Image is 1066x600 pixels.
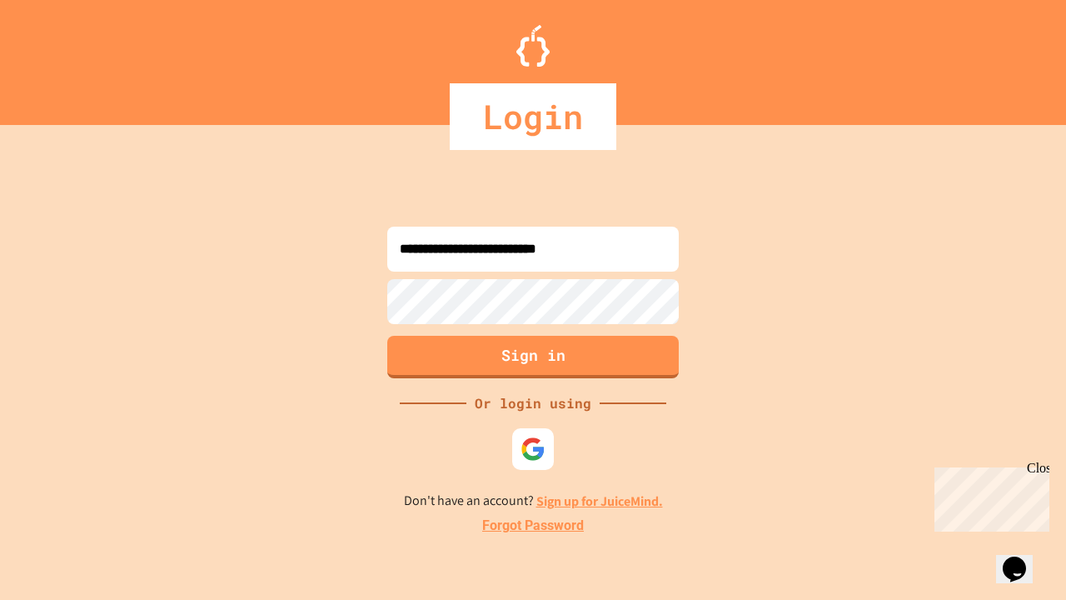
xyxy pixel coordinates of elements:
[996,533,1049,583] iframe: chat widget
[387,336,679,378] button: Sign in
[521,437,545,462] img: google-icon.svg
[482,516,584,536] a: Forgot Password
[7,7,115,106] div: Chat with us now!Close
[450,83,616,150] div: Login
[928,461,1049,532] iframe: chat widget
[404,491,663,512] p: Don't have an account?
[466,393,600,413] div: Or login using
[516,25,550,67] img: Logo.svg
[536,492,663,510] a: Sign up for JuiceMind.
